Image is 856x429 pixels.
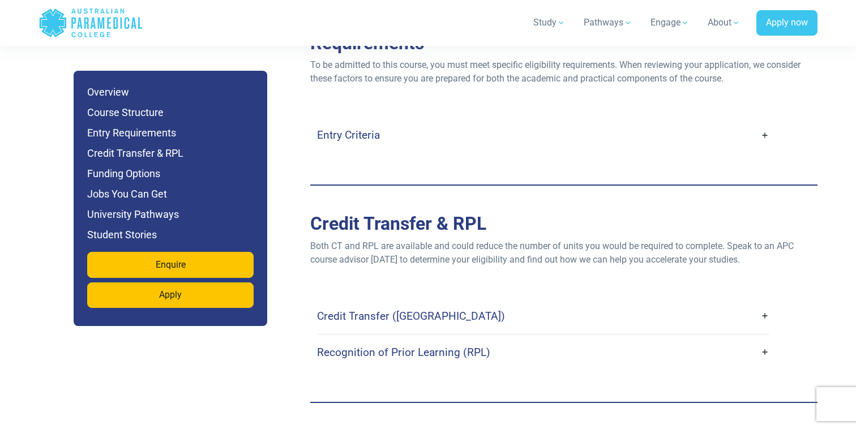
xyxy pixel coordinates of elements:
[310,239,818,267] p: Both CT and RPL are available and could reduce the number of units you would be required to compl...
[317,346,490,359] h4: Recognition of Prior Learning (RPL)
[310,58,818,85] p: To be admitted to this course, you must meet specific eligibility requirements. When reviewing yo...
[527,7,572,38] a: Study
[317,128,380,141] h4: Entry Criteria
[317,339,769,366] a: Recognition of Prior Learning (RPL)
[317,303,769,329] a: Credit Transfer ([GEOGRAPHIC_DATA])
[577,7,639,38] a: Pathways
[38,5,143,41] a: Australian Paramedical College
[701,7,747,38] a: About
[317,310,505,323] h4: Credit Transfer ([GEOGRAPHIC_DATA])
[756,10,818,36] a: Apply now
[310,213,818,234] h2: Credit Transfer & RPL
[644,7,696,38] a: Engage
[317,122,769,148] a: Entry Criteria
